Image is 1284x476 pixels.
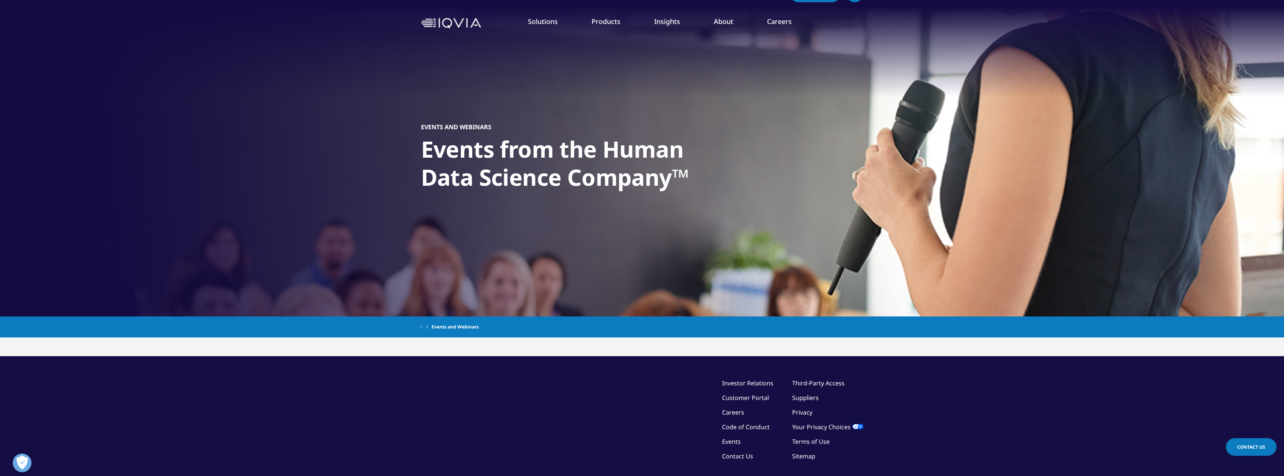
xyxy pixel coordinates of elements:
[654,17,680,26] a: Insights
[722,423,770,431] a: Code of Conduct
[421,123,491,131] h5: Events and Webinars
[767,17,792,26] a: Careers
[722,452,753,460] a: Contact Us
[484,6,863,41] nav: Primary
[421,135,702,196] h1: Events from the Human Data Science Company™
[722,379,773,387] a: Investor Relations
[431,320,479,334] span: Events and Webinars
[1226,438,1277,456] a: Contact Us
[792,452,815,460] a: Sitemap
[792,423,863,431] a: Your Privacy Choices
[592,17,620,26] a: Products
[792,379,845,387] a: Third-Party Access
[792,394,819,402] a: Suppliers
[792,437,830,446] a: Terms of Use
[1237,444,1265,450] span: Contact Us
[722,394,769,402] a: Customer Portal
[714,17,733,26] a: About
[528,17,558,26] a: Solutions
[722,437,741,446] a: Events
[792,408,812,416] a: Privacy
[13,454,31,472] button: Open Preferences
[722,408,744,416] a: Careers
[421,18,481,29] img: IQVIA Healthcare Information Technology and Pharma Clinical Research Company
